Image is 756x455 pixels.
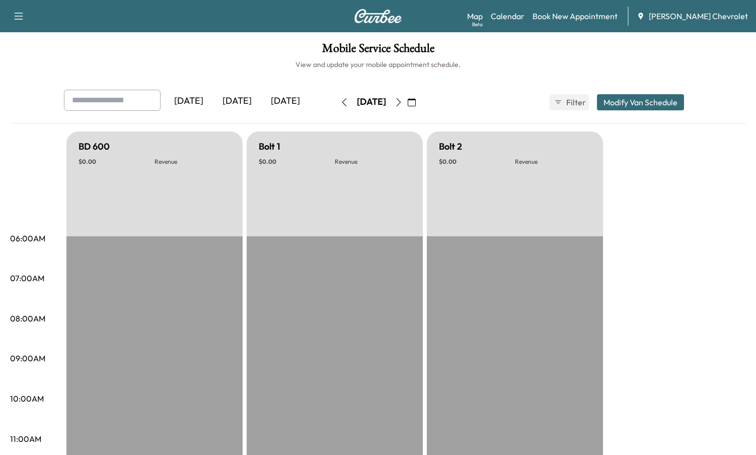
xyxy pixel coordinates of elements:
[213,90,261,113] div: [DATE]
[10,59,746,70] h6: View and update your mobile appointment schedule.
[165,90,213,113] div: [DATE]
[155,158,231,166] p: Revenue
[10,232,45,244] p: 06:00AM
[515,158,591,166] p: Revenue
[10,433,41,445] p: 11:00AM
[10,42,746,59] h1: Mobile Service Schedule
[259,158,335,166] p: $ 0.00
[335,158,411,166] p: Revenue
[550,94,589,110] button: Filter
[261,90,310,113] div: [DATE]
[10,272,44,284] p: 07:00AM
[467,10,483,22] a: MapBeta
[649,10,748,22] span: [PERSON_NAME] Chevrolet
[491,10,524,22] a: Calendar
[10,312,45,324] p: 08:00AM
[354,9,402,23] img: Curbee Logo
[472,21,483,28] div: Beta
[533,10,618,22] a: Book New Appointment
[439,158,515,166] p: $ 0.00
[357,96,386,108] div: [DATE]
[259,140,280,154] h5: Bolt 1
[566,96,584,108] span: Filter
[597,94,684,110] button: Modify Van Schedule
[10,393,44,405] p: 10:00AM
[10,352,45,364] p: 09:00AM
[79,140,110,154] h5: BD 600
[79,158,155,166] p: $ 0.00
[439,140,462,154] h5: Bolt 2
